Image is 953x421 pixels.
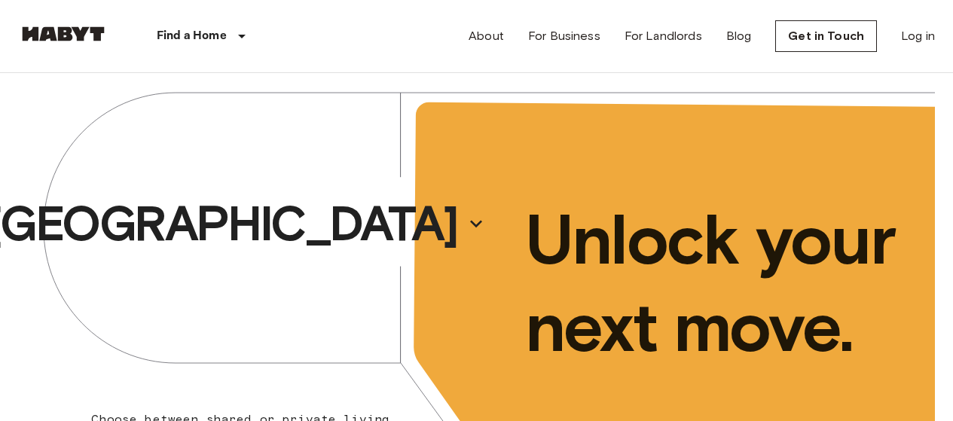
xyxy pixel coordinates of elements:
a: Blog [726,27,752,45]
a: For Business [528,27,600,45]
a: About [469,27,504,45]
p: Unlock your next move. [525,196,912,371]
a: For Landlords [625,27,702,45]
a: Get in Touch [775,20,877,52]
img: Habyt [18,26,108,41]
a: Log in [901,27,935,45]
p: Find a Home [157,27,227,45]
